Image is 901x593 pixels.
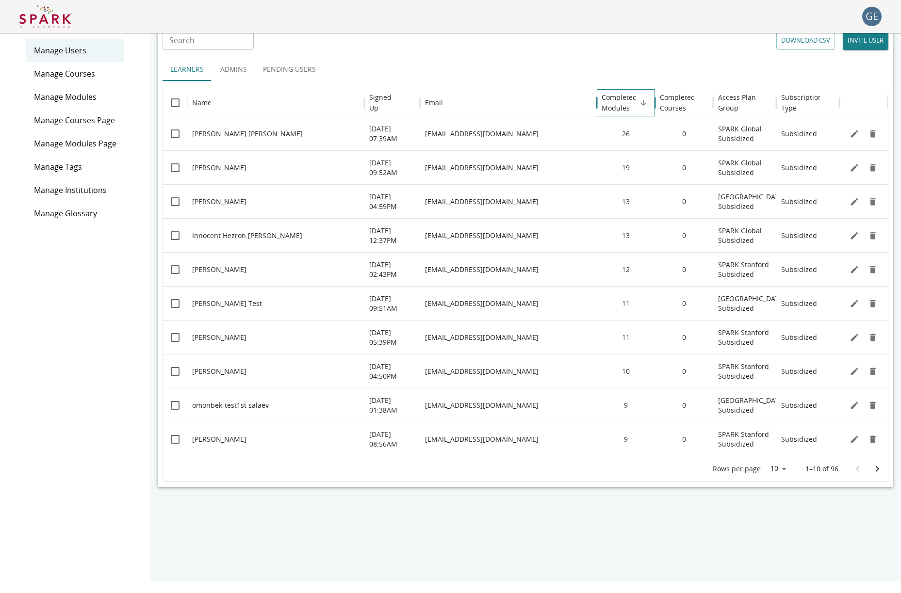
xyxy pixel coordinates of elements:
svg: Remove [868,367,878,376]
p: SPARK Global Subsidized [718,124,771,144]
div: Manage Modules [26,85,124,109]
p: [PERSON_NAME] [PERSON_NAME] [192,129,303,139]
button: Delete [866,432,880,447]
div: 0 [655,422,713,456]
p: Subsidized [781,231,817,240]
div: Name [192,98,212,107]
span: Manage Modules Page [34,138,116,149]
p: [PERSON_NAME] [192,197,246,207]
button: Edit [847,296,862,311]
h6: Completed Modules [602,92,637,113]
svg: Remove [868,129,878,139]
div: 0 [655,218,713,252]
p: [PERSON_NAME] [192,265,246,274]
div: 0 [655,150,713,184]
svg: Remove [868,231,878,240]
button: Learners [163,58,212,81]
div: Manage Modules Page [26,132,124,155]
div: 10 [597,354,655,388]
p: [PERSON_NAME] [192,367,246,376]
div: 11 [597,320,655,354]
button: Delete [866,330,880,345]
button: Sort [402,96,415,110]
button: Admins [212,58,255,81]
span: Manage Modules [34,91,116,103]
p: Subsidized [781,333,817,342]
button: Delete [866,194,880,209]
div: 0 [655,252,713,286]
div: 9 [597,388,655,422]
button: Edit [847,262,862,277]
button: Edit [847,127,862,141]
p: SPARK Stanford Subsidized [718,430,771,449]
svg: Remove [868,197,878,207]
svg: Edit [850,163,859,173]
div: jwonkim@stanford.edu [420,320,597,354]
button: Sort [213,96,226,110]
p: [GEOGRAPHIC_DATA] Subsidized [718,396,786,415]
p: [DATE] 08:56AM [369,430,415,449]
p: [DATE] 09:51AM [369,294,415,313]
svg: Edit [850,299,859,308]
p: [DATE] 02:43PM [369,260,415,279]
div: Manage Courses [26,62,124,85]
svg: Edit [850,231,859,240]
p: [DATE] 07:39AM [369,124,415,144]
div: Manage Courses Page [26,109,124,132]
p: Subsidized [781,299,817,308]
div: kttrinh@stanford.edu [420,184,597,218]
div: 12 [597,252,655,286]
svg: Remove [868,401,878,410]
p: [DATE] 05:39PM [369,328,415,347]
p: 1–10 of 96 [805,464,838,474]
p: [DATE] 12:37PM [369,226,415,245]
svg: Edit [850,129,859,139]
img: Logo of SPARK at Stanford [19,5,72,28]
p: [GEOGRAPHIC_DATA] Subsidized [718,192,786,211]
div: Manage Tags [26,155,124,178]
div: 0 [655,388,713,422]
div: Manage Glossary [26,202,124,225]
button: Edit [847,228,862,243]
p: omonbek-test1st salaev [192,401,269,410]
p: [PERSON_NAME] Test [192,299,262,308]
button: Pending Users [255,58,324,81]
p: [DATE] 04:59PM [369,192,415,211]
button: Edit [847,432,862,447]
div: 0 [655,354,713,388]
div: user types [163,58,888,81]
div: 0 [655,320,713,354]
button: Go to next page [868,459,887,479]
span: Manage Institutions [34,184,116,196]
div: 26 [597,116,655,150]
div: rieko@stanford.edu [420,422,597,456]
span: Manage Courses Page [34,114,116,126]
button: Edit [847,194,862,209]
button: Sort [821,96,835,110]
svg: Edit [850,434,859,444]
p: Subsidized [781,401,817,410]
p: Subsidized [781,434,817,444]
button: Edit [847,398,862,413]
button: account of current user [862,7,882,26]
p: [GEOGRAPHIC_DATA] Subsidized [718,294,786,313]
p: SPARK Global Subsidized [718,226,771,245]
svg: Remove [868,265,878,274]
div: innocenthezron73@gmail.com [420,218,597,252]
svg: Edit [850,333,859,342]
button: Edit [847,364,862,379]
button: Delete [866,398,880,413]
div: 11 [597,286,655,320]
p: SPARK Stanford Subsidized [718,362,771,381]
div: 13 [597,218,655,252]
p: [PERSON_NAME] [192,163,246,173]
p: [DATE] 01:38AM [369,396,415,415]
h6: Completed Courses [660,92,695,113]
svg: Remove [868,434,878,444]
p: Innocent Hezron [PERSON_NAME] [192,231,302,240]
div: 10 [767,462,790,476]
button: Download CSV [776,31,835,50]
span: Manage Glossary [34,208,116,219]
button: Sort [637,96,650,110]
p: [DATE] 09:52AM [369,158,415,177]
